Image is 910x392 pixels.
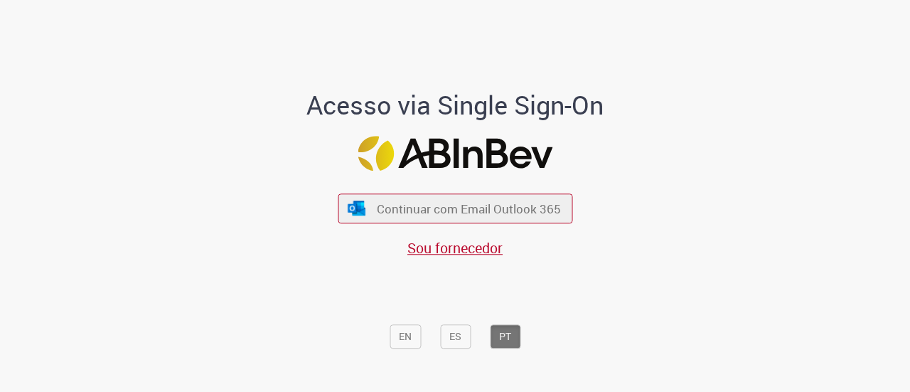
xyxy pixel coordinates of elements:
span: Continuar com Email Outlook 365 [377,201,561,217]
button: ícone Azure/Microsoft 360 Continuar com Email Outlook 365 [338,194,572,223]
img: ícone Azure/Microsoft 360 [347,201,367,216]
button: PT [490,324,520,349]
h1: Acesso via Single Sign-On [258,91,653,120]
a: Sou fornecedor [407,238,503,258]
img: Logo ABInBev [358,136,552,171]
button: EN [390,324,421,349]
button: ES [440,324,471,349]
